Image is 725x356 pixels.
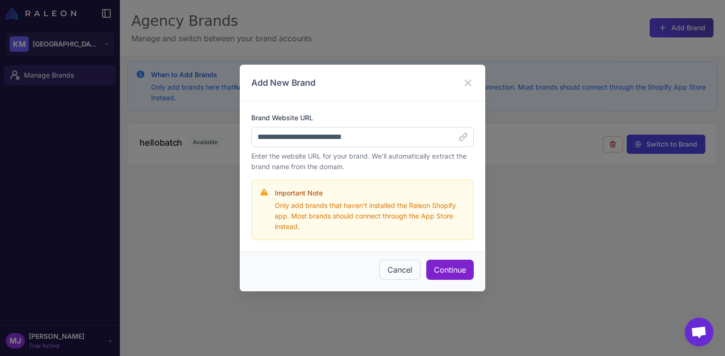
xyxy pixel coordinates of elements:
p: Only add brands that haven't installed the Raleon Shopify app. Most brands should connect through... [275,200,466,232]
p: Enter the website URL for your brand. We'll automatically extract the brand name from the domain. [251,151,474,172]
button: Cancel [379,260,421,280]
h3: Add New Brand [251,76,316,89]
h4: Important Note [275,188,466,198]
label: Brand Website URL [251,113,474,123]
button: Continue [426,260,474,280]
div: Open chat [685,318,713,346]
